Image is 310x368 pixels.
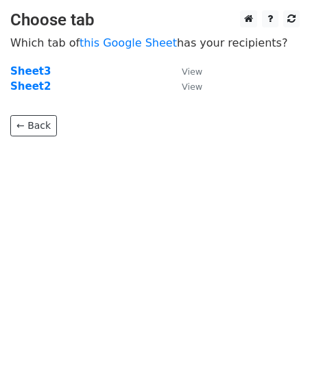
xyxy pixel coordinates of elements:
small: View [182,66,202,77]
a: Sheet2 [10,80,51,93]
p: Which tab of has your recipients? [10,36,300,50]
a: Sheet3 [10,65,51,77]
a: View [168,65,202,77]
a: ← Back [10,115,57,136]
a: View [168,80,202,93]
small: View [182,82,202,92]
h3: Choose tab [10,10,300,30]
a: this Google Sheet [80,36,177,49]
